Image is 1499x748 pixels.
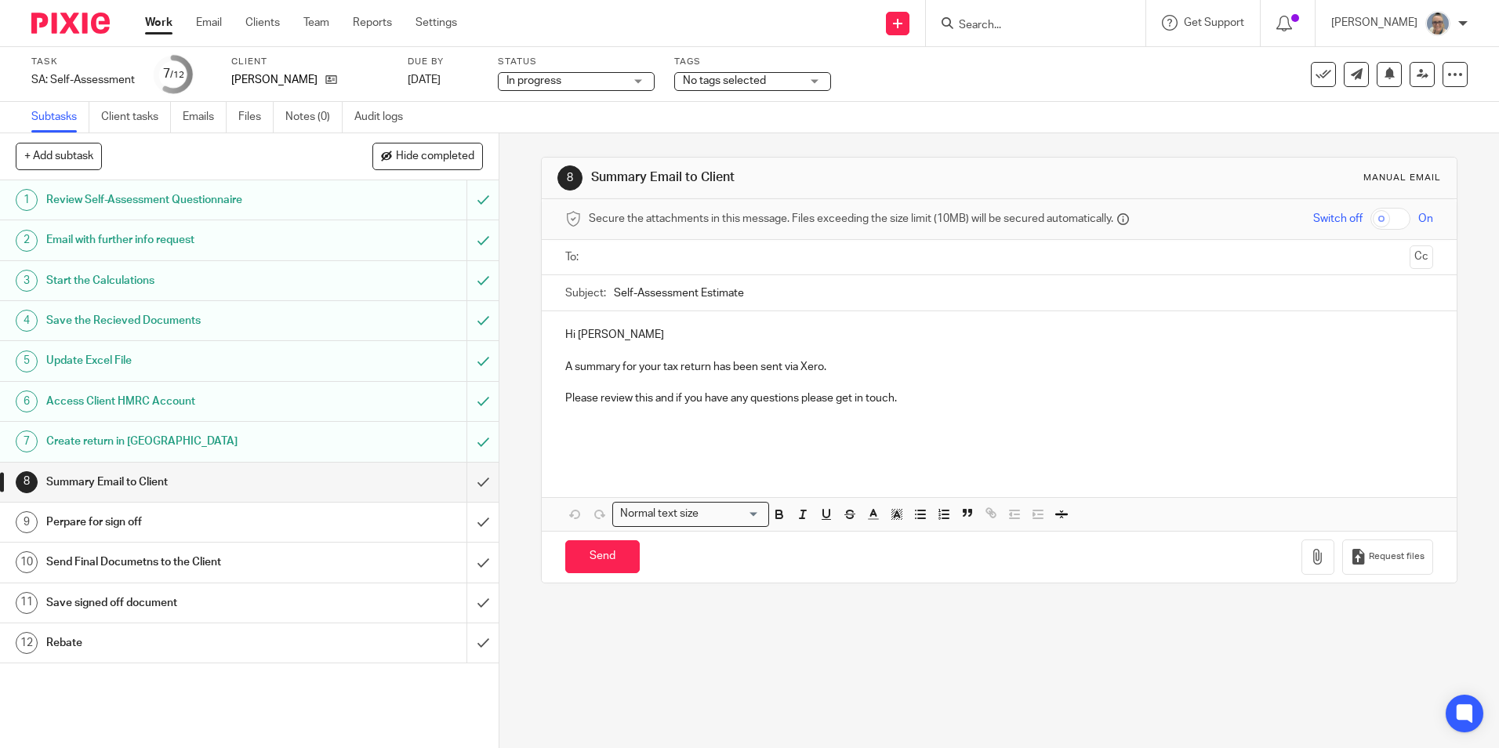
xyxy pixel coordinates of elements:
[16,430,38,452] div: 7
[565,540,640,574] input: Send
[46,188,316,212] h1: Review Self-Assessment Questionnaire
[591,169,1033,186] h1: Summary Email to Client
[957,19,1098,33] input: Search
[565,327,1432,343] p: Hi [PERSON_NAME]
[1410,245,1433,269] button: Cc
[1184,17,1244,28] span: Get Support
[16,632,38,654] div: 12
[183,102,227,133] a: Emails
[565,390,1432,406] p: Please review this and if you have any questions please get in touch.
[31,72,135,88] div: SA: Self-Assessment
[416,15,457,31] a: Settings
[498,56,655,68] label: Status
[565,285,606,301] label: Subject:
[372,143,483,169] button: Hide completed
[16,310,38,332] div: 4
[396,151,474,163] span: Hide completed
[163,65,184,83] div: 7
[16,511,38,533] div: 9
[683,75,766,86] span: No tags selected
[46,390,316,413] h1: Access Client HMRC Account
[1331,15,1417,31] p: [PERSON_NAME]
[353,15,392,31] a: Reports
[46,631,316,655] h1: Rebate
[16,390,38,412] div: 6
[145,15,172,31] a: Work
[408,74,441,85] span: [DATE]
[31,102,89,133] a: Subtasks
[46,550,316,574] h1: Send Final Documetns to the Client
[1418,211,1433,227] span: On
[46,269,316,292] h1: Start the Calculations
[46,510,316,534] h1: Perpare for sign off
[238,102,274,133] a: Files
[231,56,388,68] label: Client
[16,270,38,292] div: 3
[46,309,316,332] h1: Save the Recieved Documents
[16,189,38,211] div: 1
[170,71,184,79] small: /12
[408,56,478,68] label: Due by
[16,230,38,252] div: 2
[1363,172,1441,184] div: Manual email
[101,102,171,133] a: Client tasks
[46,349,316,372] h1: Update Excel File
[196,15,222,31] a: Email
[46,430,316,453] h1: Create return in [GEOGRAPHIC_DATA]
[557,165,583,191] div: 8
[285,102,343,133] a: Notes (0)
[674,56,831,68] label: Tags
[16,592,38,614] div: 11
[506,75,561,86] span: In progress
[16,551,38,573] div: 10
[565,249,583,265] label: To:
[703,506,760,522] input: Search for option
[612,502,769,526] div: Search for option
[303,15,329,31] a: Team
[1342,539,1433,575] button: Request files
[31,13,110,34] img: Pixie
[1369,550,1425,563] span: Request files
[565,359,1432,375] p: A summary for your tax return has been sent via Xero.
[16,350,38,372] div: 5
[231,72,318,88] p: [PERSON_NAME]
[16,143,102,169] button: + Add subtask
[31,56,135,68] label: Task
[1313,211,1363,227] span: Switch off
[16,471,38,493] div: 8
[354,102,415,133] a: Audit logs
[589,211,1113,227] span: Secure the attachments in this message. Files exceeding the size limit (10MB) will be secured aut...
[245,15,280,31] a: Clients
[46,591,316,615] h1: Save signed off document
[46,470,316,494] h1: Summary Email to Client
[46,228,316,252] h1: Email with further info request
[616,506,702,522] span: Normal text size
[1425,11,1450,36] img: Website%20Headshot.png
